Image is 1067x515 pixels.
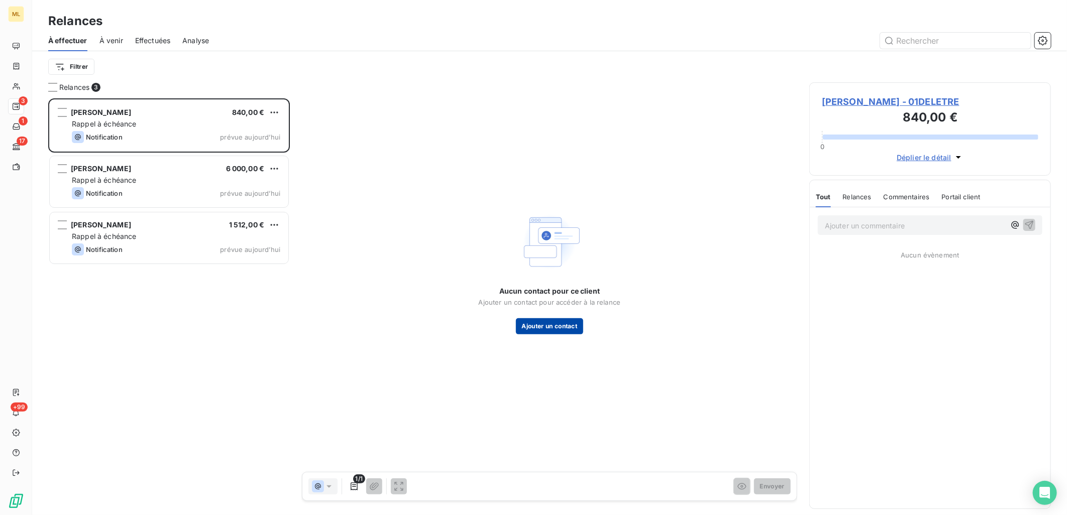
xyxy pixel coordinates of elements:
[822,108,1038,128] h3: 840,00 €
[880,33,1031,49] input: Rechercher
[71,164,131,173] span: [PERSON_NAME]
[816,193,831,201] span: Tout
[353,474,365,483] span: 1/1
[59,82,89,92] span: Relances
[19,116,28,125] span: 1
[11,403,28,412] span: +99
[91,83,100,92] span: 3
[226,164,265,173] span: 6 000,00 €
[182,36,209,46] span: Analyse
[229,220,265,229] span: 1 512,00 €
[942,193,981,201] span: Portail client
[517,210,582,274] img: Empty state
[86,189,123,197] span: Notification
[72,232,137,240] span: Rappel à échéance
[71,220,131,229] span: [PERSON_NAME]
[86,245,123,253] span: Notification
[220,189,280,197] span: prévue aujourd’hui
[820,143,824,151] span: 0
[48,36,87,46] span: À effectuer
[135,36,171,46] span: Effectuées
[220,133,280,141] span: prévue aujourd’hui
[72,119,137,128] span: Rappel à échéance
[901,251,959,259] span: Aucun évènement
[99,36,123,46] span: À venir
[17,137,28,146] span: 17
[48,12,102,30] h3: Relances
[232,108,264,116] span: 840,00 €
[1033,481,1057,505] div: Open Intercom Messenger
[516,318,584,334] button: Ajouter un contact
[71,108,131,116] span: [PERSON_NAME]
[843,193,872,201] span: Relances
[8,6,24,22] div: ML
[8,493,24,509] img: Logo LeanPay
[499,286,600,296] span: Aucun contact pour ce client
[48,59,94,75] button: Filtrer
[479,298,621,306] span: Ajouter un contact pour accéder à la relance
[884,193,930,201] span: Commentaires
[86,133,123,141] span: Notification
[897,152,951,163] span: Déplier le détail
[19,96,28,105] span: 3
[822,95,1038,108] span: [PERSON_NAME] - 01DELETRE
[220,245,280,253] span: prévue aujourd’hui
[72,176,137,184] span: Rappel à échéance
[754,478,791,494] button: Envoyer
[894,152,967,163] button: Déplier le détail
